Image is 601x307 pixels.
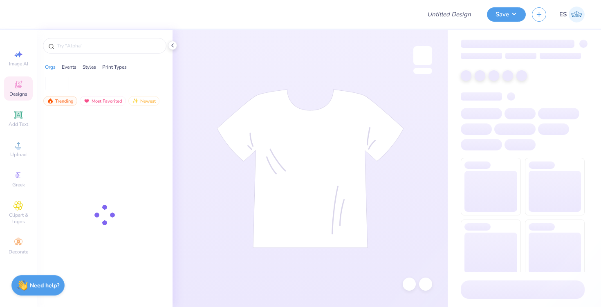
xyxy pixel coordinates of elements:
span: Image AI [9,61,28,67]
strong: Need help? [30,282,59,289]
span: Clipart & logos [4,212,33,225]
div: Print Types [102,63,127,71]
span: Add Text [9,121,28,128]
span: ES [559,10,567,19]
span: Upload [10,151,27,158]
div: Events [62,63,76,71]
img: tee-skeleton.svg [217,89,404,248]
button: Save [487,7,526,22]
div: Newest [128,96,159,106]
img: most_fav.gif [83,98,90,104]
div: Most Favorited [80,96,126,106]
img: Erica Springer [569,7,585,22]
div: Orgs [45,63,56,71]
span: Greek [12,182,25,188]
input: Untitled Design [421,6,481,22]
div: Styles [83,63,96,71]
a: ES [559,7,585,22]
div: Trending [43,96,77,106]
img: Newest.gif [132,98,139,104]
img: trending.gif [47,98,54,104]
span: Decorate [9,249,28,255]
span: Designs [9,91,27,97]
input: Try "Alpha" [56,42,161,50]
